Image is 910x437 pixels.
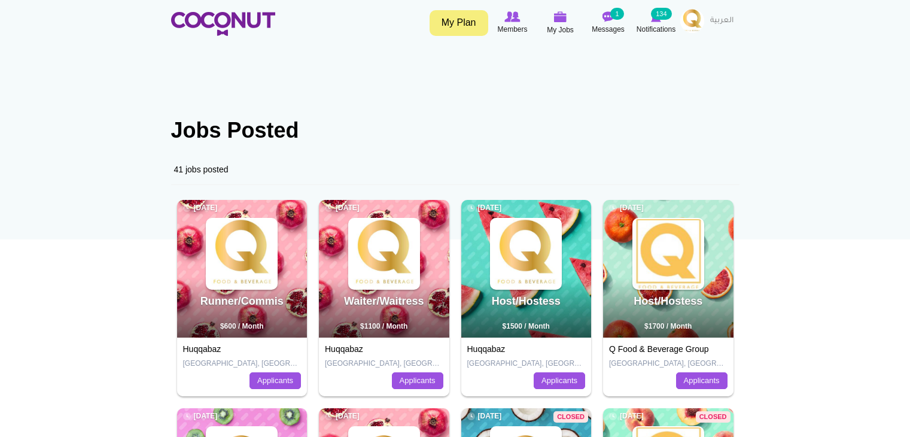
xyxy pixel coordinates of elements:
img: Q Food & Beverage Group [349,219,419,289]
a: Applicants [249,372,301,389]
span: [DATE] [325,203,360,213]
span: [DATE] [183,411,218,421]
p: [GEOGRAPHIC_DATA], [GEOGRAPHIC_DATA] [183,359,302,369]
img: Messages [602,11,614,22]
a: Applicants [392,372,443,389]
span: [DATE] [183,203,218,213]
span: Closed [696,411,731,423]
a: Host/Hostess [492,295,561,307]
span: $600 / Month [220,322,264,330]
small: 1 [610,8,623,20]
span: $1500 / Month [503,322,550,330]
span: [DATE] [609,411,644,421]
a: Applicants [534,372,585,389]
img: Q Food & Beverage Group [207,219,276,289]
img: My Jobs [554,11,567,22]
a: Host/Hostess [634,295,702,307]
span: Notifications [637,23,675,35]
img: Home [171,12,275,36]
a: Browse Members Members [489,9,537,37]
span: Closed [553,411,588,423]
p: [GEOGRAPHIC_DATA], [GEOGRAPHIC_DATA] [325,359,443,369]
a: Messages Messages 1 [585,9,632,37]
img: Notifications [651,11,661,22]
a: Waiter/Waitress [344,295,424,307]
img: Q Food & Beverage Group [491,219,561,289]
a: Runner/Commis [200,295,284,307]
p: [GEOGRAPHIC_DATA], [GEOGRAPHIC_DATA] [467,359,586,369]
span: Members [497,23,527,35]
span: My Jobs [547,24,574,36]
a: Applicants [676,372,728,389]
a: Huqqabaz [183,344,221,354]
span: $1100 / Month [360,322,407,330]
a: Notifications Notifications 134 [632,9,680,37]
small: 134 [651,8,671,20]
span: [DATE] [467,411,502,421]
span: Messages [592,23,625,35]
p: [GEOGRAPHIC_DATA], [GEOGRAPHIC_DATA] [609,359,728,369]
a: My Jobs My Jobs [537,9,585,37]
a: Q Food & Beverage Group [609,344,709,354]
a: My Plan [430,10,488,36]
h1: Jobs Posted [171,119,739,142]
span: [DATE] [467,203,502,213]
div: 41 jobs posted [171,154,739,185]
img: Browse Members [504,11,520,22]
span: [DATE] [325,411,360,421]
a: Huqqabaz [325,344,363,354]
span: [DATE] [609,203,644,213]
span: $1700 / Month [644,322,692,330]
a: العربية [704,9,739,33]
a: Huqqabaz [467,344,506,354]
